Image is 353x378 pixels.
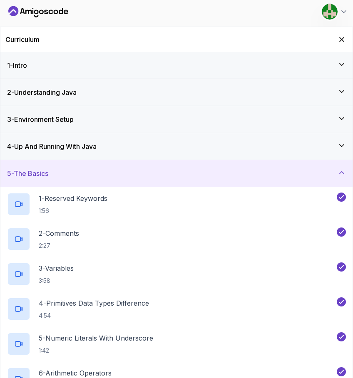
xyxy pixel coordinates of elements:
h3: 1 - Intro [7,60,27,70]
p: 6 - Arithmetic Operators [39,368,112,378]
p: 3:58 [39,277,74,285]
p: 2:27 [39,242,79,250]
button: Hide Curriculum for mobile [336,34,348,45]
button: 2-Understanding Java [0,79,353,106]
a: Dashboard [8,5,68,18]
button: 4-Up And Running With Java [0,133,353,160]
p: 4:54 [39,311,149,320]
h2: Curriculum [5,35,40,44]
p: 1:42 [39,346,153,355]
h3: 4 - Up And Running With Java [7,141,97,151]
button: 2-Comments2:27 [7,227,346,251]
button: 1-Reserved Keywords1:56 [7,193,346,216]
button: 4-Primitives Data Types Difference4:54 [7,297,346,321]
button: 3-Variables3:58 [7,262,346,286]
p: 1 - Reserved Keywords [39,193,107,203]
h3: 2 - Understanding Java [7,87,77,97]
button: 5-The Basics [0,160,353,187]
p: 1:56 [39,207,107,215]
h3: 5 - The Basics [7,168,48,178]
p: 4 - Primitives Data Types Difference [39,298,149,308]
p: 2 - Comments [39,228,79,238]
img: user profile image [322,4,338,20]
button: 1-Intro [0,52,353,79]
button: 5-Numeric Literals With Underscore1:42 [7,332,346,356]
p: 5 - Numeric Literals With Underscore [39,333,153,343]
button: 3-Environment Setup [0,106,353,133]
p: 3 - Variables [39,263,74,273]
button: user profile image [321,3,348,20]
h3: 3 - Environment Setup [7,114,74,124]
